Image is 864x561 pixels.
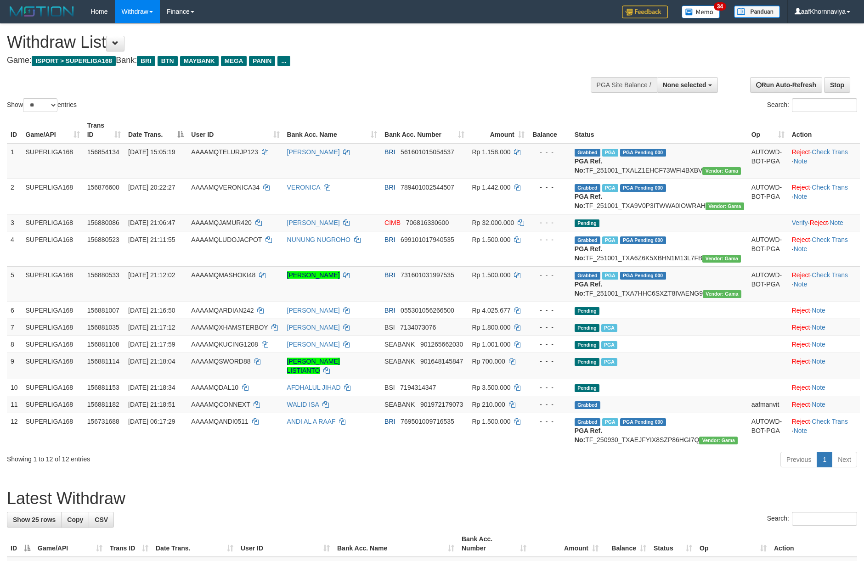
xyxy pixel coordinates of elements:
[221,56,247,66] span: MEGA
[191,358,250,365] span: AAAAMQSWORD88
[792,418,810,425] a: Reject
[812,271,848,279] a: Check Trans
[191,148,258,156] span: AAAAMQTELURJP123
[532,218,567,227] div: - - -
[748,413,788,448] td: AUTOWD-BOT-PGA
[832,452,857,467] a: Next
[472,184,510,191] span: Rp 1.442.000
[602,149,618,157] span: Marked by aafsengchandara
[87,418,119,425] span: 156731688
[575,341,599,349] span: Pending
[22,143,84,179] td: SUPERLIGA168
[128,401,175,408] span: [DATE] 21:18:51
[812,307,825,314] a: Note
[812,401,825,408] a: Note
[682,6,720,18] img: Button%20Memo.svg
[191,219,251,226] span: AAAAMQJAMUR420
[87,358,119,365] span: 156881114
[381,117,468,143] th: Bank Acc. Number: activate to sort column ascending
[788,319,860,336] td: ·
[22,231,84,266] td: SUPERLIGA168
[61,512,89,527] a: Copy
[788,379,860,396] td: ·
[472,401,505,408] span: Rp 210.000
[794,193,808,200] a: Note
[788,214,860,231] td: · ·
[384,401,415,408] span: SEABANK
[571,143,748,179] td: TF_251001_TXALZ1EHCF73WFI4BXBV
[812,236,848,243] a: Check Trans
[706,202,744,210] span: Vendor URL: https://trx31.1velocity.biz
[575,245,602,262] b: PGA Ref. No:
[472,219,514,226] span: Rp 32.000.000
[792,98,857,112] input: Search:
[420,358,463,365] span: Copy 901648145847 to clipboard
[620,272,666,280] span: PGA Pending
[622,6,668,18] img: Feedback.jpg
[620,184,666,192] span: PGA Pending
[575,418,600,426] span: Grabbed
[734,6,780,18] img: panduan.png
[23,98,57,112] select: Showentries
[124,117,187,143] th: Date Trans.: activate to sort column descending
[472,418,510,425] span: Rp 1.500.000
[575,272,600,280] span: Grabbed
[748,179,788,214] td: AUTOWD-BOT-PGA
[792,148,810,156] a: Reject
[472,341,510,348] span: Rp 1.001.000
[137,56,155,66] span: BRI
[7,5,77,18] img: MOTION_logo.png
[191,324,268,331] span: AAAAMQXHAMSTERBOY
[792,236,810,243] a: Reject
[472,307,510,314] span: Rp 4.025.677
[128,418,175,425] span: [DATE] 06:17:29
[32,56,116,66] span: ISPORT > SUPERLIGA168
[780,452,817,467] a: Previous
[401,148,454,156] span: Copy 561601015054537 to clipboard
[7,143,22,179] td: 1
[748,231,788,266] td: AUTOWD-BOT-PGA
[812,148,848,156] a: Check Trans
[128,148,175,156] span: [DATE] 15:05:19
[571,179,748,214] td: TF_251001_TXA9V0P3ITWWA0IOWRAH
[770,531,857,557] th: Action
[420,341,463,348] span: Copy 901265662030 to clipboard
[788,353,860,379] td: ·
[384,384,395,391] span: BSI
[287,307,340,314] a: [PERSON_NAME]
[788,302,860,319] td: ·
[602,531,650,557] th: Balance: activate to sort column ascending
[532,235,567,244] div: - - -
[7,353,22,379] td: 9
[191,384,238,391] span: AAAAMQDAL10
[400,324,436,331] span: Copy 7134073076 to clipboard
[106,531,152,557] th: Trans ID: activate to sort column ascending
[237,531,333,557] th: User ID: activate to sort column ascending
[384,324,395,331] span: BSI
[602,184,618,192] span: Marked by aafsengchandara
[575,427,602,443] b: PGA Ref. No:
[128,384,175,391] span: [DATE] 21:18:34
[22,413,84,448] td: SUPERLIGA168
[406,219,449,226] span: Copy 706816330600 to clipboard
[191,236,262,243] span: AAAAMQLUDOJACPOT
[792,219,808,226] a: Verify
[7,302,22,319] td: 6
[472,236,510,243] span: Rp 1.500.000
[384,271,395,279] span: BRI
[95,516,108,523] span: CSV
[532,340,567,349] div: - - -
[788,179,860,214] td: · ·
[601,341,617,349] span: Marked by aafromsomean
[788,143,860,179] td: · ·
[571,117,748,143] th: Status
[792,341,810,348] a: Reject
[714,2,726,11] span: 34
[87,219,119,226] span: 156880086
[792,184,810,191] a: Reject
[532,400,567,409] div: - - -
[384,358,415,365] span: SEABANK
[591,77,657,93] div: PGA Site Balance /
[287,418,336,425] a: ANDI AL A RAAF
[650,531,696,557] th: Status: activate to sort column ascending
